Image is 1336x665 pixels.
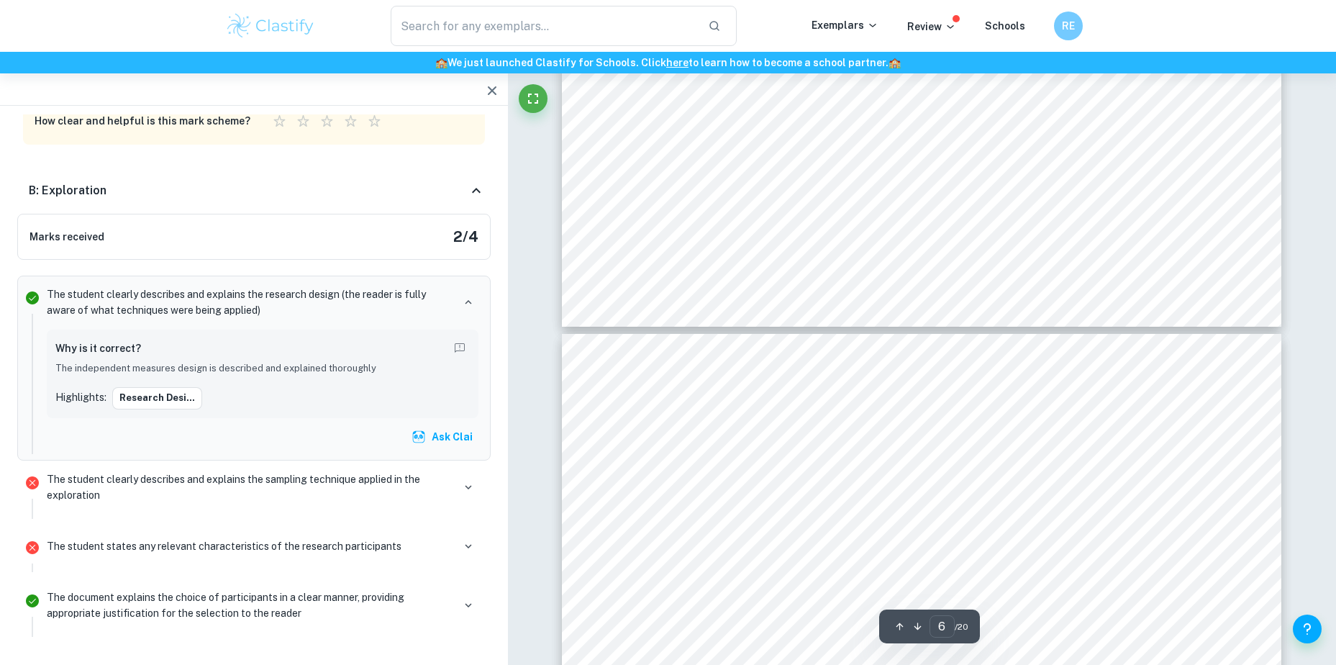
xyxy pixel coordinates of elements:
p: Exemplars [812,17,878,33]
span: . Participants [1116,168,1195,182]
span: / 20 [955,620,968,633]
svg: Correct [24,289,41,307]
h6: Marks received [29,229,104,245]
button: Report mistake/confusion [450,338,470,358]
p: Review [907,19,956,35]
p: The document explains the choice of participants in a clear manner, providing appropriate justifi... [47,589,453,621]
h6: How clear and helpful is this mark scheme? [35,113,250,129]
div: B: Exploration [17,168,491,214]
button: Fullscreen [519,84,547,113]
p: The student clearly describes and explains the research design (the reader is fully aware of what... [47,286,453,318]
span: be overcome by creating two different word lists, the difference in the word lists may become [649,565,1194,579]
h6: B: Exploration [29,182,106,199]
span: participants were tasked to perform a recall after a filler activity. The design was used to avoid [649,458,1194,473]
a: Schools [985,20,1025,32]
span: Independent measures design was used as a research design, where participants undergo [649,132,1194,147]
button: RE [1054,12,1083,40]
img: Clastify logo [225,12,317,40]
span: participants were tasked to perform an immediate recall, whereas, in the second condition, [649,423,1194,438]
button: Ask Clai [409,424,478,450]
h6: Why is it correct? [55,340,141,356]
span: a confounding variable by itself. [649,600,837,615]
p: Highlights: [55,389,106,405]
span: order effects that are present in the repeated measures design as participants would be [649,494,1194,508]
button: Research Desi... [112,387,202,409]
a: here [666,57,689,68]
span: 🏫 [435,57,447,68]
input: Search for any exemplars... [391,6,697,46]
h6: We just launched Clastify for Schools. Click to learn how to become a school partner. [3,55,1333,71]
span: 4 [919,254,926,268]
p: The student states any relevant characteristics of the research participants [47,538,401,554]
p: The student clearly describes and explains the sampling technique applied in the exploration [47,471,453,503]
p: The independent measures design is described and explained thoroughly [55,361,470,376]
span: only one experimental condition [649,168,846,182]
span: Research Design [649,86,763,103]
img: clai.svg [412,430,426,444]
span: 🏫 [889,57,901,68]
span: and the groups’ results are then compared [852,168,1114,182]
svg: Correct [24,592,41,610]
span: exposed to the same word list twice, thus allowing for further practice. Although this could [649,530,1193,544]
h5: 2 / 4 [453,226,478,248]
svg: Incorrect [24,474,41,492]
button: Help and Feedback [1293,615,1322,643]
h6: RE [1060,18,1076,34]
span: were allocated through random allocation into two different conditions. In the first condition, [649,204,1194,218]
svg: Incorrect [24,539,41,556]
